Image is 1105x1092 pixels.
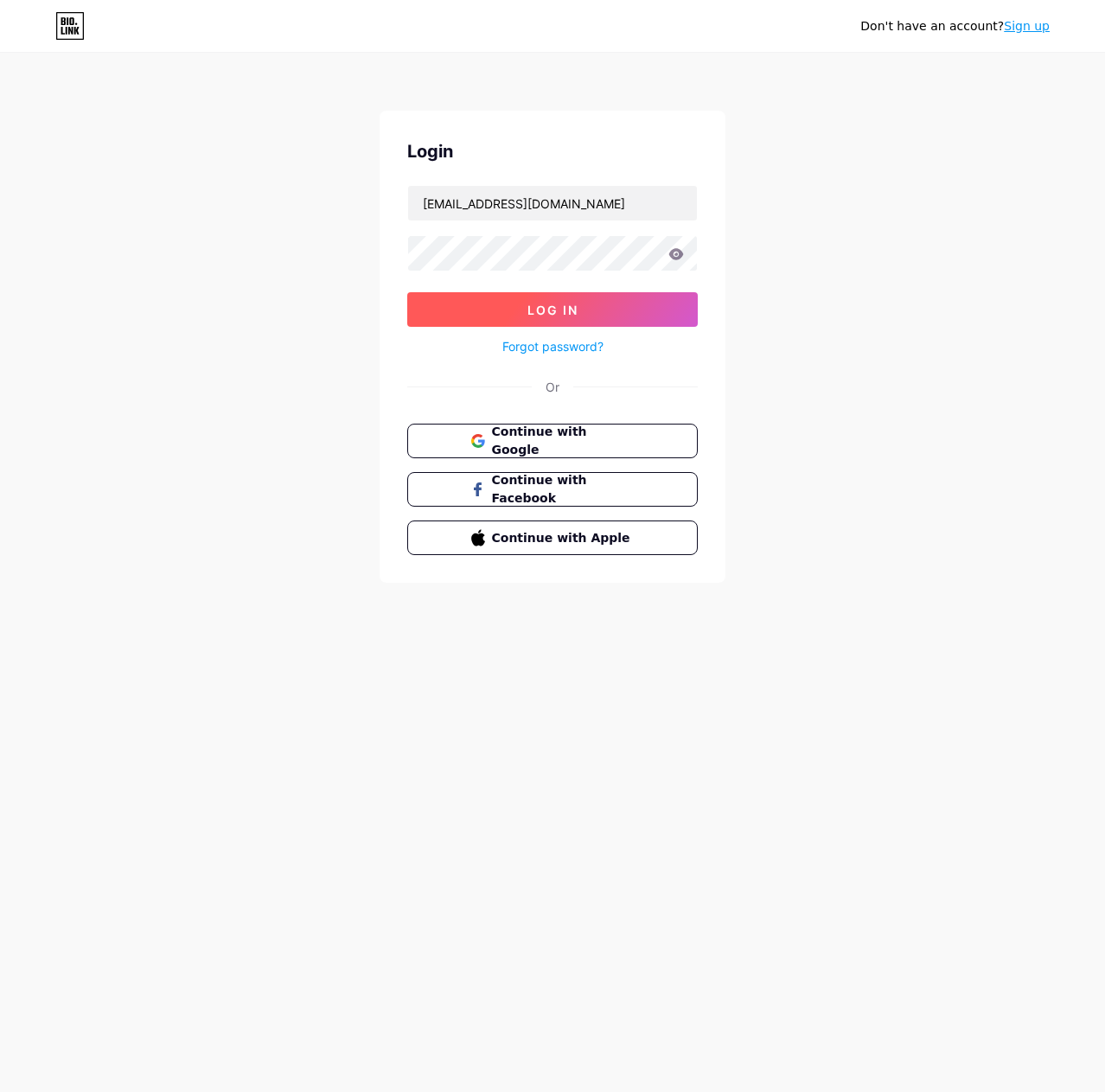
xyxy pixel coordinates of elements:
span: Continue with Facebook [492,471,635,508]
a: Forgot password? [502,337,604,355]
button: Continue with Google [407,424,698,458]
div: Or [546,378,559,396]
button: Continue with Apple [407,520,698,555]
span: Log In [527,303,578,317]
span: Continue with Apple [492,529,635,547]
span: Continue with Google [492,423,635,459]
div: Don't have an account? [860,17,1050,35]
button: Log In [407,292,698,327]
input: Username [408,186,697,220]
button: Continue with Facebook [407,472,698,507]
div: Login [407,138,698,164]
a: Sign up [1004,19,1050,33]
